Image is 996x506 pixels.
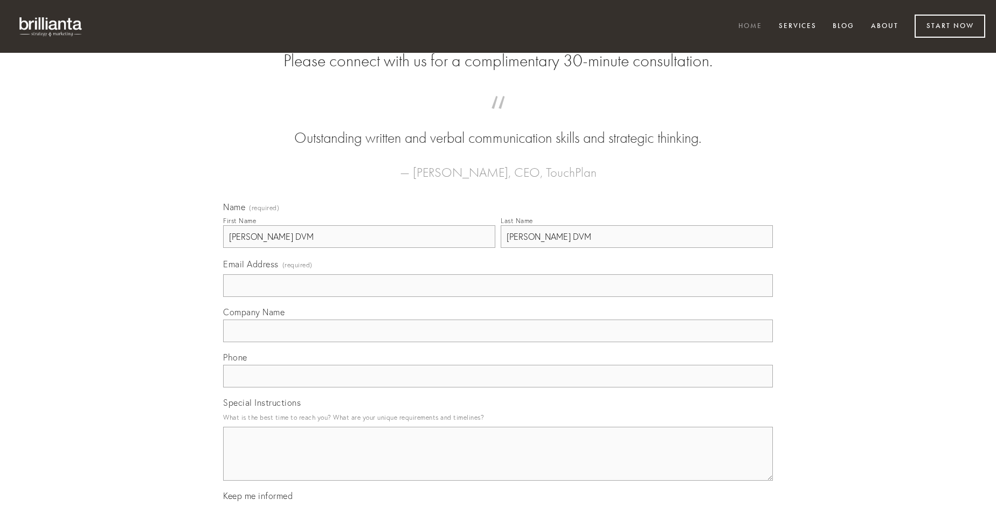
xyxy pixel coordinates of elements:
[240,107,756,128] span: “
[731,18,769,36] a: Home
[240,107,756,149] blockquote: Outstanding written and verbal communication skills and strategic thinking.
[915,15,985,38] a: Start Now
[223,397,301,408] span: Special Instructions
[223,259,279,269] span: Email Address
[249,205,279,211] span: (required)
[223,410,773,425] p: What is the best time to reach you? What are your unique requirements and timelines?
[282,258,313,272] span: (required)
[11,11,92,42] img: brillianta - research, strategy, marketing
[501,217,533,225] div: Last Name
[223,217,256,225] div: First Name
[223,202,245,212] span: Name
[864,18,905,36] a: About
[826,18,861,36] a: Blog
[240,149,756,183] figcaption: — [PERSON_NAME], CEO, TouchPlan
[772,18,824,36] a: Services
[223,307,285,317] span: Company Name
[223,352,247,363] span: Phone
[223,51,773,71] h2: Please connect with us for a complimentary 30-minute consultation.
[223,490,293,501] span: Keep me informed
